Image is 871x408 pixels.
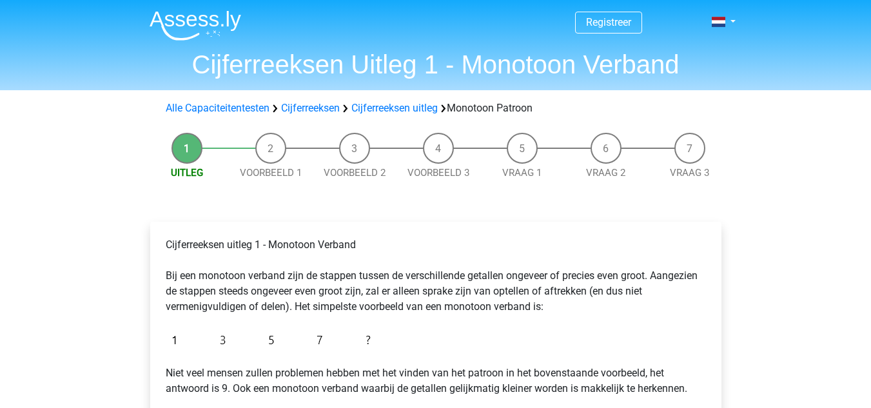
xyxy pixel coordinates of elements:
[586,16,631,28] a: Registreer
[670,167,709,179] a: Vraag 3
[150,10,241,41] img: Assessly
[407,167,469,179] a: Voorbeeld 3
[166,237,706,315] p: Cijferreeksen uitleg 1 - Monotoon Verband Bij een monotoon verband zijn de stappen tussen de vers...
[139,49,732,80] h1: Cijferreeksen Uitleg 1 - Monotoon Verband
[281,102,340,114] a: Cijferreeksen
[324,167,386,179] a: Voorbeeld 2
[240,167,302,179] a: Voorbeeld 1
[161,101,711,116] div: Monotoon Patroon
[171,167,203,179] a: Uitleg
[166,325,377,355] img: Figure sequences Example 1.png
[502,167,542,179] a: Vraag 1
[351,102,438,114] a: Cijferreeksen uitleg
[586,167,625,179] a: Vraag 2
[166,365,706,396] p: Niet veel mensen zullen problemen hebben met het vinden van het patroon in het bovenstaande voorb...
[166,102,269,114] a: Alle Capaciteitentesten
